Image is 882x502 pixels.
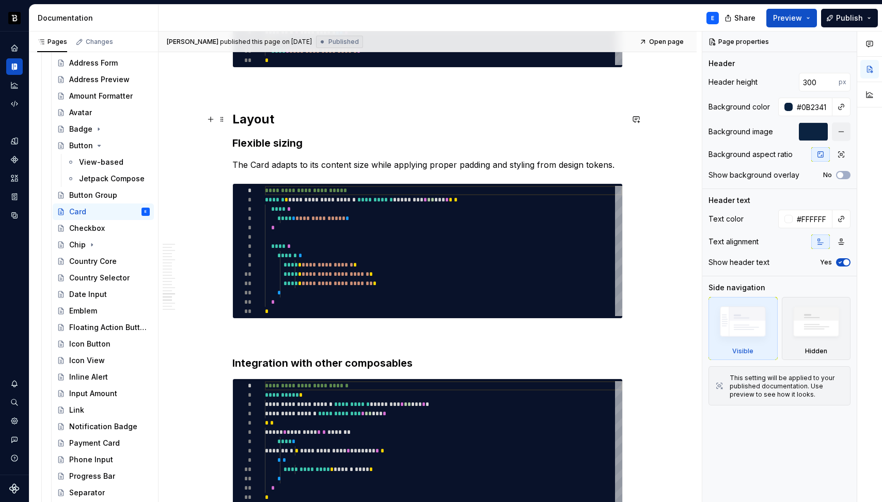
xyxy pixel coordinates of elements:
[69,124,92,134] div: Badge
[6,170,23,186] div: Assets
[805,347,827,355] div: Hidden
[719,9,762,27] button: Share
[799,73,839,91] input: Auto
[53,187,154,203] a: Button Group
[53,484,154,501] a: Separator
[708,257,769,268] div: Show header text
[69,58,118,68] div: Address Form
[53,88,154,104] a: Amount Formatter
[53,220,154,237] a: Checkbox
[53,336,154,352] a: Icon Button
[53,137,154,154] a: Button
[62,170,154,187] a: Jetpack Compose
[69,74,130,85] div: Address Preview
[220,38,312,46] div: published this page on [DATE]
[79,157,123,167] div: View-based
[53,402,154,418] a: Link
[69,372,108,382] div: Inline Alert
[793,210,832,228] input: Auto
[62,154,154,170] a: View-based
[53,104,154,121] a: Avatar
[69,438,120,448] div: Payment Card
[6,96,23,112] a: Code automation
[232,159,623,171] p: The Card adapts to its content size while applying proper padding and styling from design tokens.
[69,405,84,415] div: Link
[53,418,154,435] a: Notification Badge
[820,258,832,266] label: Yes
[708,237,759,247] div: Text alignment
[53,55,154,71] a: Address Form
[69,355,105,366] div: Icon View
[69,339,111,349] div: Icon Button
[730,374,844,399] div: This setting will be applied to your published documentation. Use preview to see how it looks.
[708,297,778,360] div: Visible
[708,149,793,160] div: Background aspect ratio
[708,77,758,87] div: Header height
[53,286,154,303] a: Date Input
[232,356,623,370] h3: Integration with other composables
[708,127,773,137] div: Background image
[6,133,23,149] a: Design tokens
[53,303,154,319] a: Emblem
[708,102,770,112] div: Background color
[69,421,137,432] div: Notification Badge
[53,203,154,220] a: CardE
[823,171,832,179] label: No
[86,38,113,46] div: Changes
[6,375,23,392] div: Notifications
[6,413,23,429] a: Settings
[6,431,23,448] div: Contact support
[69,273,130,283] div: Country Selector
[37,38,67,46] div: Pages
[708,195,750,206] div: Header text
[6,151,23,168] a: Components
[38,13,154,23] div: Documentation
[732,347,753,355] div: Visible
[328,38,359,46] span: Published
[734,13,755,23] span: Share
[53,237,154,253] a: Chip
[79,174,145,184] div: Jetpack Compose
[793,98,832,116] input: Auto
[782,297,851,360] div: Hidden
[69,91,133,101] div: Amount Formatter
[6,207,23,224] div: Data sources
[6,58,23,75] a: Documentation
[6,394,23,411] button: Search ⌘K
[69,289,107,300] div: Date Input
[69,190,117,200] div: Button Group
[232,136,623,150] h3: Flexible sizing
[53,270,154,286] a: Country Selector
[53,435,154,451] a: Payment Card
[9,483,20,494] svg: Supernova Logo
[649,38,684,46] span: Open page
[53,468,154,484] a: Progress Bar
[69,488,105,498] div: Separator
[53,71,154,88] a: Address Preview
[821,9,878,27] button: Publish
[69,256,117,266] div: Country Core
[53,319,154,336] a: Floating Action Button
[69,388,117,399] div: Input Amount
[6,40,23,56] a: Home
[232,111,623,128] h2: Layout
[167,38,218,46] span: [PERSON_NAME]
[636,35,688,49] a: Open page
[69,471,115,481] div: Progress Bar
[836,13,863,23] span: Publish
[6,77,23,93] div: Analytics
[711,14,714,22] div: E
[53,369,154,385] a: Inline Alert
[69,107,92,118] div: Avatar
[708,283,765,293] div: Side navigation
[839,78,846,86] p: px
[53,121,154,137] a: Badge
[8,12,21,24] img: ef5c8306-425d-487c-96cf-06dd46f3a532.png
[6,189,23,205] a: Storybook stories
